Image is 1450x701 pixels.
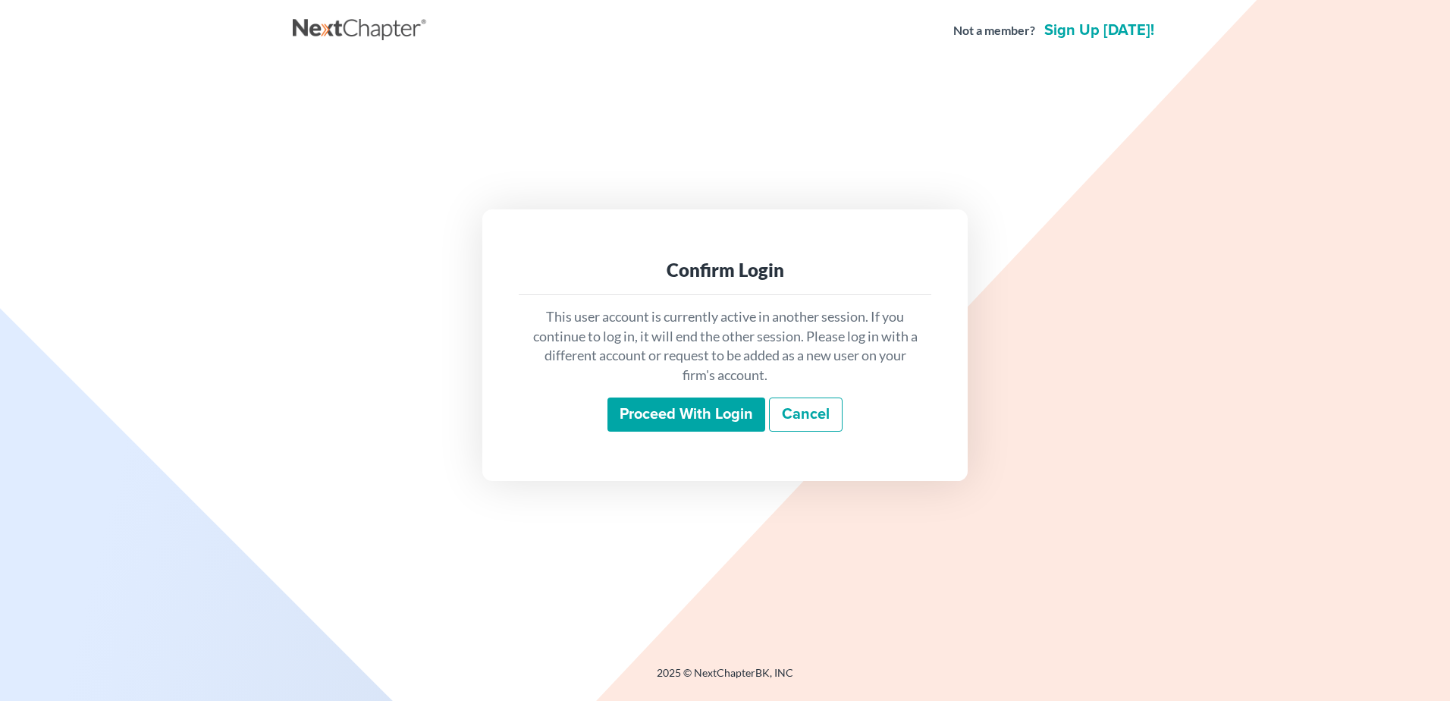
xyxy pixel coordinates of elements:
[293,665,1157,693] div: 2025 © NextChapterBK, INC
[1041,23,1157,38] a: Sign up [DATE]!
[769,398,843,432] a: Cancel
[953,22,1035,39] strong: Not a member?
[531,307,919,385] p: This user account is currently active in another session. If you continue to log in, it will end ...
[607,398,765,432] input: Proceed with login
[531,258,919,282] div: Confirm Login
